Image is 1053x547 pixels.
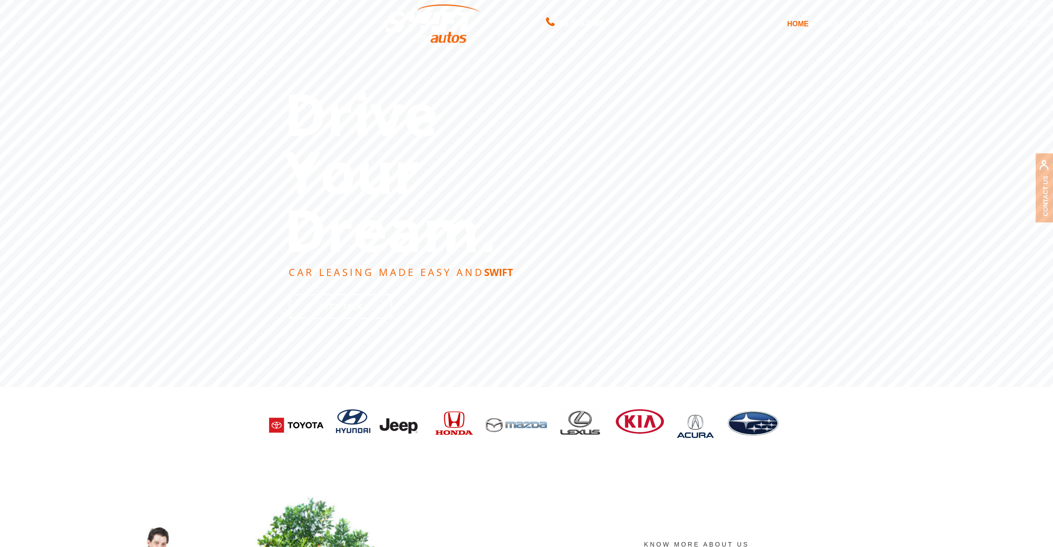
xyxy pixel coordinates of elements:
[386,4,480,43] img: Swift Autos
[484,265,513,279] strong: SWIFT
[290,294,392,319] a: Let's Talk
[289,267,513,277] rs-layer: CAR LEASING MADE EASY AND
[434,409,475,440] img: honda logo
[559,409,604,436] img: lexas logo
[265,409,327,443] img: toyota logo
[674,407,717,445] img: Swift Autos homepage showcasing easy car leasing services, highlighting convenience and personali...
[852,14,887,33] a: DEALS
[555,17,604,30] span: 855.793.2888
[613,409,665,434] img: kia logo
[336,409,370,437] img: hyundai logo
[546,20,604,27] a: 855.793.2888
[725,407,781,438] img: Swift Autos homepage promoting easy car leasing and showcasing available vehicles and current deals.
[815,14,852,33] a: ABOUT
[888,14,967,33] a: LEASE BY MAKE
[284,85,496,259] rs-layer: Drive Your Dream.
[994,14,1052,33] a: CONTACT US
[967,14,994,33] a: FAQ
[781,14,815,33] a: HOME
[484,418,550,432] img: Image of Swift Autos car leasing service showcasing hassle-free vehicle delivery and current leas...
[379,409,425,440] img: jeep logo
